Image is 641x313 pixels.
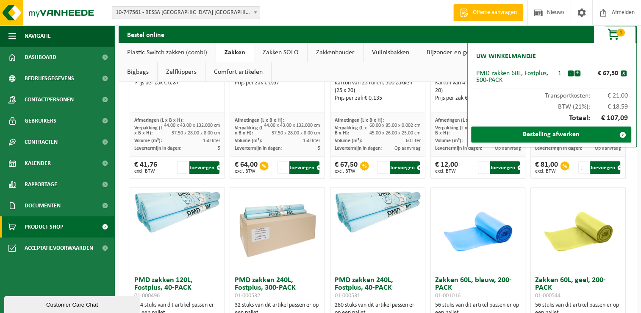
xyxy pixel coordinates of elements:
[472,88,632,99] div: Transportkosten:
[377,161,388,174] input: 1
[552,70,567,77] div: 1
[335,161,358,174] div: € 67,50
[369,131,421,136] span: 45.00 x 26.00 x 23.00 cm
[568,70,574,76] button: -
[234,79,320,87] div: Prijs per zak € 0,67
[435,118,484,123] span: Afmetingen (L x B x H):
[218,146,220,151] span: 5
[289,161,319,174] button: Toevoegen
[335,293,360,299] span: 01-000531
[478,161,489,174] input: 1
[435,146,482,151] span: Levertermijn in dagen:
[330,187,425,235] img: 01-000531
[435,277,521,299] h3: Zakken 60L, blauw, 200-PACK
[574,70,580,76] button: +
[590,92,628,99] span: € 21,00
[535,161,558,174] div: € 81,00
[119,26,173,42] h2: Bestel online
[25,238,93,259] span: Acceptatievoorwaarden
[595,146,621,151] span: Op aanvraag
[335,118,384,123] span: Afmetingen (L x B x H):
[435,169,458,174] span: excl. BTW
[134,138,162,143] span: Volume (m³):
[25,47,56,68] span: Dashboard
[25,110,56,131] span: Gebruikers
[119,62,157,82] a: Bigbags
[435,138,463,143] span: Volume (m³):
[4,294,142,313] iframe: chat widget
[453,4,523,21] a: Offerte aanvragen
[203,138,220,143] span: 150 liter
[616,28,625,36] span: 1
[335,126,367,136] span: Verpakking (L x B x H):
[234,146,281,151] span: Levertermijn in dagen:
[134,293,160,299] span: 01-000496
[25,174,57,195] span: Rapportage
[472,99,632,110] div: BTW (21%):
[134,79,220,87] div: Prijs per zak € 0,87
[112,7,260,19] span: 10-747561 - BESSA BENELUX NV - KORTRIJK
[134,118,183,123] span: Afmetingen (L x B x H):
[134,126,163,136] span: Verpakking (L x B x H):
[112,6,260,19] span: 10-747561 - BESSA BENELUX NV - KORTRIJK
[318,146,320,151] span: 5
[590,103,628,110] span: € 18,59
[535,146,582,151] span: Levertermijn in dagen:
[25,25,51,47] span: Navigatie
[435,79,521,95] div: Karton van 4 rollen, 80 zakken (4 x 20)
[234,161,257,174] div: € 64,00
[25,89,74,110] span: Contactpersonen
[590,115,628,122] span: € 107,09
[435,126,467,136] span: Verpakking (L x B x H):
[418,43,513,62] a: Bijzonder en gevaarlijk afval
[205,62,271,82] a: Comfort artikelen
[406,138,421,143] span: 60 liter
[134,146,181,151] span: Levertermijn in dagen:
[25,131,58,153] span: Contracten
[535,169,558,174] span: excl. BTW
[130,187,225,235] img: 01-000496
[264,123,320,128] span: 44.00 x 43.00 x 132.000 cm
[535,293,561,299] span: 01-000544
[335,169,358,174] span: excl. BTW
[119,43,216,62] a: Plastic Switch zakken (combi)
[25,216,63,238] span: Product Shop
[621,70,627,76] button: x
[335,95,421,102] div: Prijs per zak € 0,135
[216,43,254,62] a: Zakken
[490,161,520,174] button: Toevoegen
[234,169,257,174] span: excl. BTW
[134,169,157,174] span: excl. BTW
[335,79,421,95] div: Karton van 25 rollen, 500 zakken (25 x 20)
[472,47,540,66] h2: Uw winkelmandje
[234,118,283,123] span: Afmetingen (L x B x H):
[164,123,220,128] span: 44.00 x 43.00 x 132.000 cm
[335,277,421,299] h3: PMD zakken 240L, Fostplus, 40-PACK
[369,123,421,128] span: 60.00 x 85.00 x 0.002 cm
[303,138,320,143] span: 150 liter
[435,293,461,299] span: 01-001016
[594,26,636,43] button: 1
[435,95,521,102] div: Prijs per zak € 0,15
[25,153,51,174] span: Kalender
[277,161,289,174] input: 1
[234,126,263,136] span: Verpakking (L x B x H):
[234,277,320,299] h3: PMD zakken 240L, Fostplus, 300-PACK
[394,146,421,151] span: Op aanvraag
[476,70,552,84] div: PMD zakken 60L, Fostplus, 500-PACK
[335,138,362,143] span: Volume (m³):
[471,126,631,143] a: Bestelling afwerken
[471,8,519,17] span: Offerte aanvragen
[472,110,632,126] div: Totaal:
[435,161,458,174] div: € 12,00
[234,293,260,299] span: 01-000532
[254,43,307,62] a: Zakken SOLO
[390,161,420,174] button: Toevoegen
[235,187,320,272] img: 01-000532
[335,146,382,151] span: Levertermijn in dagen:
[189,161,219,174] button: Toevoegen
[590,161,620,174] button: Toevoegen
[172,131,220,136] span: 37.50 x 28.00 x 8.00 cm
[436,187,520,272] img: 01-001016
